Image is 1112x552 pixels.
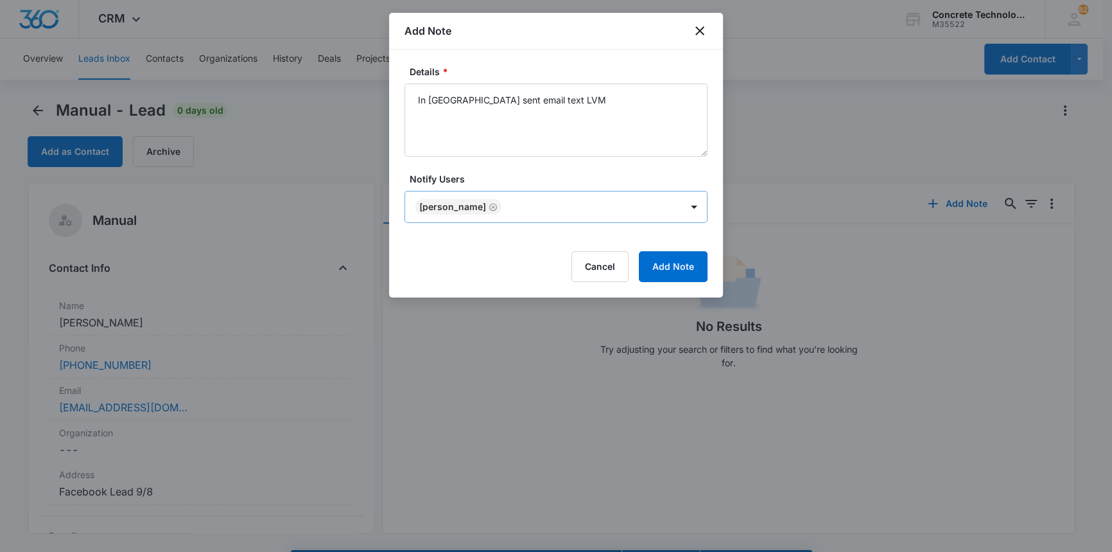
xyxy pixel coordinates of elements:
div: [PERSON_NAME] [419,202,486,211]
h1: Add Note [404,23,451,39]
div: Remove Chip Fowler [486,202,498,211]
label: Notify Users [410,172,713,186]
button: Add Note [639,251,708,282]
button: Cancel [571,251,629,282]
textarea: In [GEOGRAPHIC_DATA] sent email text LVM [404,84,708,157]
button: close [692,23,708,39]
label: Details [410,65,713,78]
